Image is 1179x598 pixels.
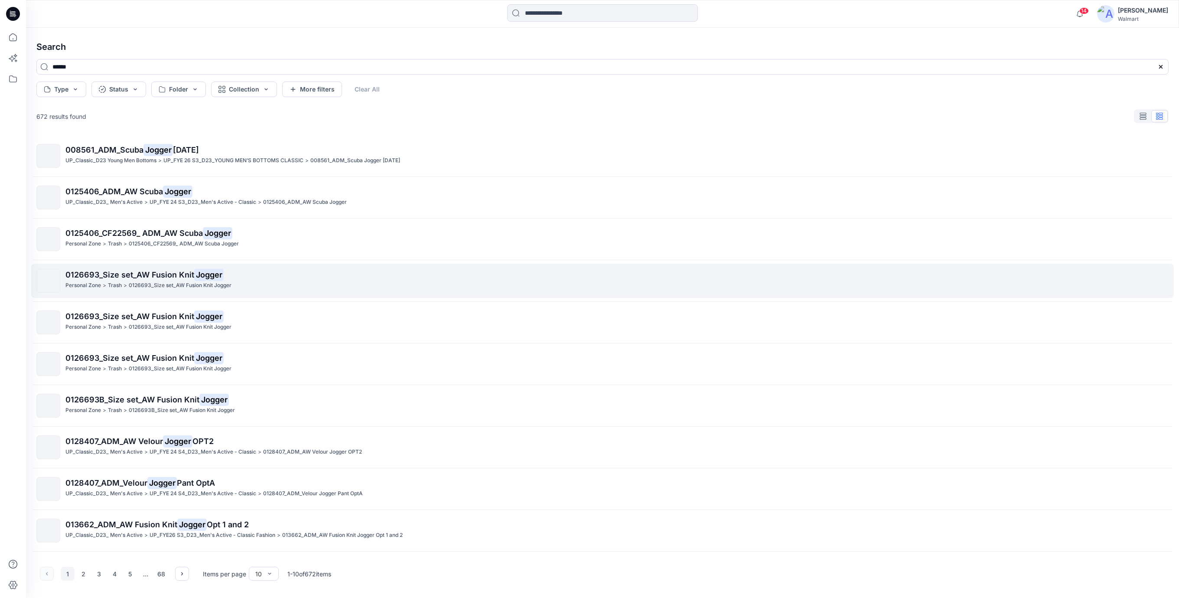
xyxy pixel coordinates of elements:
p: > [144,448,148,457]
mark: Jogger [163,185,192,197]
p: Personal Zone [65,364,101,373]
mark: Jogger [203,227,232,239]
p: > [144,531,148,540]
mark: Jogger [143,144,173,156]
p: UP_FYE 24 S4_D23_Men's Active - Classic [150,448,256,457]
p: > [103,364,106,373]
p: > [124,406,127,415]
p: > [103,323,106,332]
button: 1 [61,567,75,581]
img: avatar [1097,5,1114,23]
p: > [124,323,127,332]
a: 0125406_CF22569_ ADM_AW ScubaJoggerPersonal Zone>Trash>0125406_CF22569_ ADM_AW Scuba Jogger [31,222,1174,256]
a: 0126693_Size set_AW Fusion KnitJoggerPersonal Zone>Trash>0126693_Size set_AW Fusion Knit Jogger [31,305,1174,340]
p: Personal Zone [65,239,101,248]
button: 3 [92,567,106,581]
p: > [144,198,148,207]
p: 0125406_ADM_AW Scuba Jogger [263,198,347,207]
p: 0126693_Size set_AW Fusion Knit Jogger [129,281,231,290]
span: 008561_ADM_Scuba [65,145,143,154]
p: > [305,156,309,165]
p: Trash [108,406,122,415]
span: 013662_ADM_AW Fusion Knit [65,520,177,529]
p: Trash [108,323,122,332]
button: Folder [151,82,206,97]
p: Personal Zone [65,281,101,290]
span: 0126693_Size set_AW Fusion Knit [65,270,194,279]
button: Status [91,82,146,97]
button: More filters [282,82,342,97]
a: 0126693_Size set_AW Fusion KnitJoggerPersonal Zone>Trash>0126693_Size set_AW Fusion Knit Jogger [31,264,1174,298]
div: ... [139,567,153,581]
p: > [103,406,106,415]
button: 4 [107,567,121,581]
div: 10 [255,569,262,578]
a: 008561_ADM_ScubaJogger[DATE]UP_Classic_D23 Young Men Bottoms>UP_FYE 26 S3_D23_YOUNG MEN’S BOTTOMS... [31,139,1174,173]
p: > [124,364,127,373]
a: 0126693B_Size set_AW Fusion KnitJoggerPersonal Zone>Trash>0126693B_Size set_AW Fusion Knit Jogger [31,389,1174,423]
a: 0128407_ADM_VelourJoggerPant OptAUP_Classic_D23_ Men's Active>UP_FYE 24 S4_D23_Men's Active - Cla... [31,472,1174,506]
p: 0126693B_Size set_AW Fusion Knit Jogger [129,406,235,415]
a: 0128407_ADM_AW VelourJoggerOPT2UP_Classic_D23_ Men's Active>UP_FYE 24 S4_D23_Men's Active - Class... [31,430,1174,464]
span: Opt 1 and 2 [207,520,249,529]
p: 0125406_CF22569_ ADM_AW Scuba Jogger [129,239,239,248]
p: > [158,156,162,165]
a: 013662_ADM_AW Fusion KnitJoggerOpt 1 and 2UP_Classic_D23_ Men's Active>UP_FYE26 S3_D23_Men's Acti... [31,513,1174,548]
span: 0128407_ADM_AW Velour [65,437,163,446]
mark: Jogger [199,393,229,405]
p: Items per page [203,569,246,578]
mark: Jogger [163,435,192,447]
button: 68 [154,567,168,581]
p: > [258,448,261,457]
p: UP_Classic_D23_ Men's Active [65,448,143,457]
p: UP_Classic_D23_ Men's Active [65,489,143,498]
span: 0125406_CF22569_ ADM_AW Scuba [65,229,203,238]
mark: Jogger [147,477,177,489]
mark: Jogger [194,310,224,322]
span: 0126693B_Size set_AW Fusion Knit [65,395,199,404]
p: > [277,531,280,540]
p: > [144,489,148,498]
button: Type [36,82,86,97]
mark: Jogger [194,268,224,281]
button: Collection [211,82,277,97]
p: 0128407_ADM_Velour Jogger Pant OptA [263,489,363,498]
p: 0128407_ADM_AW Velour Jogger OPT2 [263,448,362,457]
p: > [258,489,261,498]
p: > [103,239,106,248]
a: 0126693_Size set_AW Fusion KnitJoggerPersonal Zone>Trash>0126693_Size set_AW Fusion Knit Jogger [31,347,1174,381]
span: 0126693_Size set_AW Fusion Knit [65,312,194,321]
p: UP_Classic_D23_ Men's Active [65,198,143,207]
p: Trash [108,281,122,290]
div: Walmart [1118,16,1168,22]
p: > [258,198,261,207]
p: UP_FYE 26 S3_D23_YOUNG MEN’S BOTTOMS CLASSIC [163,156,303,165]
p: UP_FYE26 S3_D23_Men's Active - Classic Fashion [150,531,275,540]
span: 14 [1079,7,1089,14]
p: 0126693_Size set_AW Fusion Knit Jogger [129,364,231,373]
p: 672 results found [36,112,86,121]
button: 2 [76,567,90,581]
span: 0126693_Size set_AW Fusion Knit [65,353,194,363]
span: OPT2 [192,437,214,446]
mark: Jogger [194,352,224,364]
button: 5 [123,567,137,581]
p: 1 - 10 of 672 items [287,569,331,578]
p: Trash [108,364,122,373]
p: > [103,281,106,290]
p: UP_FYE 24 S4_D23_Men's Active - Classic [150,489,256,498]
p: 0126693_Size set_AW Fusion Knit Jogger [129,323,231,332]
p: Trash [108,239,122,248]
p: UP_Classic_D23 Young Men Bottoms [65,156,156,165]
mark: Jogger [177,518,207,530]
p: Personal Zone [65,323,101,332]
p: 008561_ADM_Scuba Jogger 19SEP24 [310,156,400,165]
span: [DATE] [173,145,199,154]
span: 0128407_ADM_Velour [65,478,147,487]
p: UP_FYE 24 S3_D23_Men's Active - Classic [150,198,256,207]
p: > [124,281,127,290]
h4: Search [29,35,1176,59]
span: Pant OptA [177,478,215,487]
a: 0125406_ADM_AW ScubaJoggerUP_Classic_D23_ Men's Active>UP_FYE 24 S3_D23_Men's Active - Classic>01... [31,180,1174,215]
p: 013662_ADM_AW Fusion Knit Jogger Opt 1 and 2 [282,531,403,540]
